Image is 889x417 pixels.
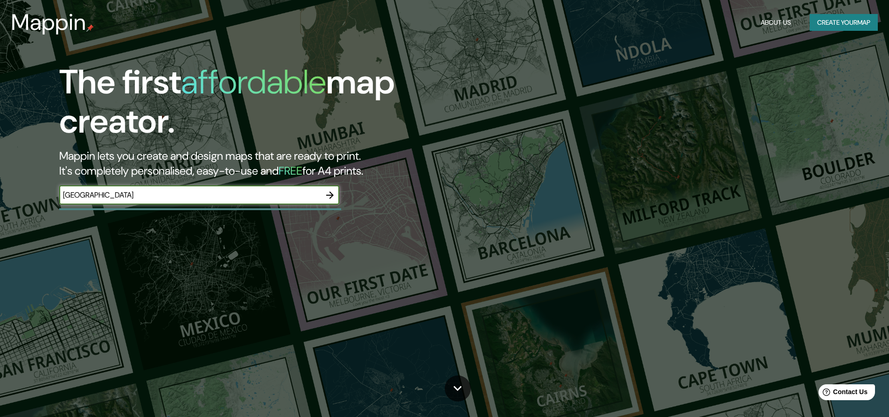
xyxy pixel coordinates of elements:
img: mappin-pin [86,24,94,32]
button: About Us [757,14,795,31]
h1: The first map creator. [59,63,504,148]
h5: FREE [279,163,302,178]
h1: affordable [181,60,326,104]
button: Create yourmap [810,14,878,31]
iframe: Help widget launcher [806,381,879,407]
h3: Mappin [11,9,86,35]
input: Choose your favourite place [59,190,321,200]
h2: Mappin lets you create and design maps that are ready to print. It's completely personalised, eas... [59,148,504,178]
